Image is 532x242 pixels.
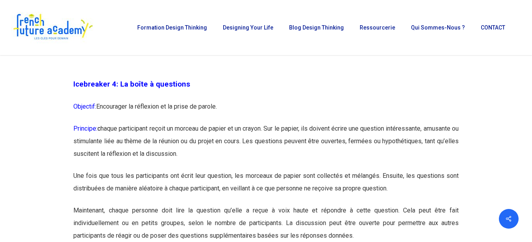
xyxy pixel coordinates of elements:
[411,24,465,31] span: Qui sommes-nous ?
[137,24,207,31] span: Formation Design Thinking
[73,170,458,204] p: Une fois que tous les participants ont écrit leur question, les morceaux de papier sont collectés...
[73,80,190,89] span: Icebreaker 4: La boîte à questions
[73,125,101,132] span: Principe:
[11,12,94,43] img: French Future Academy
[477,25,509,30] a: CONTACT
[73,100,458,122] p: Encourager la réflexion et la prise de parole.
[407,25,469,30] a: Qui sommes-nous ?
[219,25,277,30] a: Designing Your Life
[285,25,348,30] a: Blog Design Thinking
[73,122,458,170] p: haque participant reçoit un morceau de papier et un crayon. Sur le papier, ils doivent écrire une...
[223,24,273,31] span: Designing Your Life
[481,24,505,31] span: CONTACT
[360,24,395,31] span: Ressourcerie
[133,25,211,30] a: Formation Design Thinking
[289,24,344,31] span: Blog Design Thinking
[356,25,399,30] a: Ressourcerie
[97,125,101,132] span: c
[73,103,96,110] span: Objectif:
